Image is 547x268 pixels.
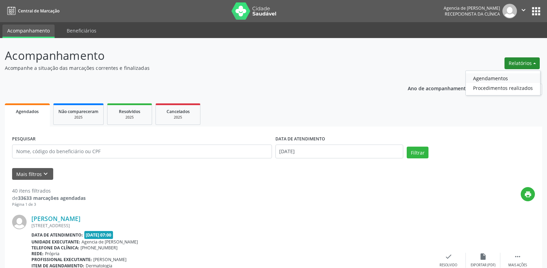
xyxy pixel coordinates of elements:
input: Selecione um intervalo [275,145,404,158]
span: Agencia de [PERSON_NAME] [82,239,138,245]
b: Unidade executante: [31,239,80,245]
p: Acompanhe a situação das marcações correntes e finalizadas [5,64,381,72]
span: Central de Marcação [18,8,59,14]
span: Própria [45,251,59,257]
div: de [12,194,86,202]
span: Recepcionista da clínica [445,11,500,17]
a: Central de Marcação [5,5,59,17]
a: [PERSON_NAME] [31,215,81,222]
i: insert_drive_file [479,253,487,260]
input: Nome, código do beneficiário ou CPF [12,145,272,158]
div: 2025 [112,115,147,120]
img: img [502,4,517,18]
span: Não compareceram [58,109,98,114]
button: Relatórios [504,57,540,69]
a: Beneficiários [62,25,101,37]
img: img [12,215,27,229]
a: Acompanhamento [2,25,55,38]
div: 2025 [161,115,195,120]
i:  [514,253,521,260]
span: [PERSON_NAME] [93,257,126,262]
div: Resolvido [440,263,457,268]
span: Agendados [16,109,39,114]
button: apps [530,5,542,17]
ul: Relatórios [465,71,540,95]
span: Cancelados [167,109,190,114]
button:  [517,4,530,18]
div: 40 itens filtrados [12,187,86,194]
i: keyboard_arrow_down [42,170,49,178]
b: Rede: [31,251,44,257]
a: Agendamentos [466,73,540,83]
div: Página 1 de 3 [12,202,86,207]
div: 2025 [58,115,98,120]
i: check [445,253,452,260]
div: [STREET_ADDRESS] [31,223,431,229]
label: DATA DE ATENDIMENTO [275,134,325,145]
span: Resolvidos [119,109,140,114]
b: Data de atendimento: [31,232,83,238]
i:  [520,6,527,14]
button: Mais filtroskeyboard_arrow_down [12,168,53,180]
strong: 33633 marcações agendadas [18,195,86,201]
div: Agencia de [PERSON_NAME] [444,5,500,11]
div: Mais ações [508,263,527,268]
label: PESQUISAR [12,134,36,145]
b: Telefone da clínica: [31,245,79,251]
p: Acompanhamento [5,47,381,64]
div: Exportar (PDF) [471,263,496,268]
i: print [524,191,532,198]
p: Ano de acompanhamento [408,84,469,92]
span: [PHONE_NUMBER] [81,245,117,251]
span: [DATE] 07:00 [84,231,113,239]
button: print [521,187,535,201]
button: Filtrar [407,147,428,158]
b: Profissional executante: [31,257,92,262]
a: Procedimentos realizados [466,83,540,93]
